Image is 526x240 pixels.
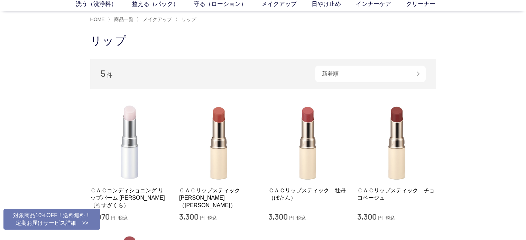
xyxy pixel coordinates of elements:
li: 〉 [108,16,135,23]
span: 税込 [296,215,306,221]
a: 商品一覧 [113,17,133,22]
a: HOME [90,17,105,22]
span: 円 [111,215,116,221]
h1: リップ [90,33,436,48]
span: 商品一覧 [114,17,133,22]
a: ＣＡＣコンディショニング リップバーム [PERSON_NAME]（うすざくら） [90,187,169,209]
span: リップ [182,17,196,22]
img: ＣＡＣリップスティック 茜（あかね） [179,103,258,182]
a: リップ [180,17,196,22]
img: ＣＡＣリップスティック 牡丹（ぼたん） [268,103,347,182]
span: メイクアップ [143,17,172,22]
span: 件 [107,72,112,78]
li: 〉 [137,16,174,23]
li: 〉 [175,16,198,23]
span: 3,300 [268,211,288,221]
img: ＣＡＣリップスティック チョコベージュ [357,103,436,182]
span: 税込 [207,215,217,221]
img: ＣＡＣコンディショニング リップバーム 薄桜（うすざくら） [90,103,169,182]
span: 円 [378,215,383,221]
span: 5 [101,68,105,79]
span: 2,970 [90,211,110,221]
span: 3,300 [179,211,199,221]
a: ＣＡＣリップスティック 牡丹（ぼたん） [268,187,347,202]
a: ＣＡＣリップスティック [PERSON_NAME]（[PERSON_NAME]） [179,187,258,209]
span: 円 [289,215,294,221]
span: 税込 [386,215,395,221]
span: 税込 [118,215,128,221]
span: 円 [200,215,205,221]
a: メイクアップ [141,17,172,22]
span: 3,300 [357,211,377,221]
a: ＣＡＣリップスティック チョコベージュ [357,187,436,202]
div: 新着順 [315,66,426,82]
